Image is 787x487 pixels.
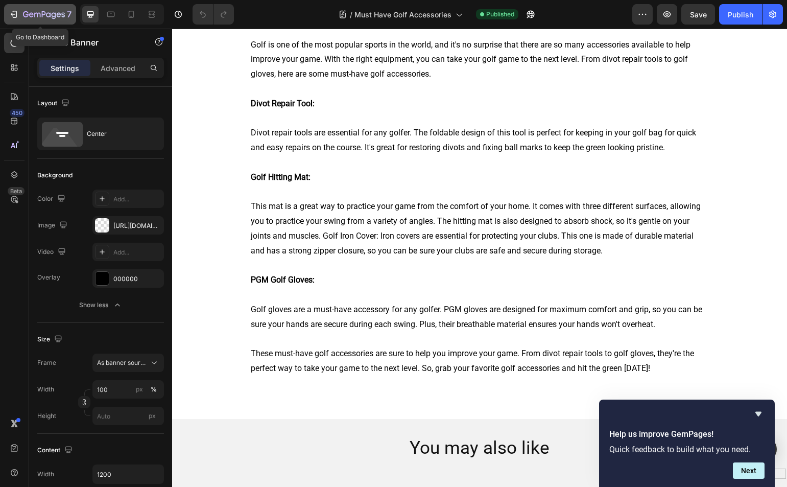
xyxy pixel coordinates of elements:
span: px [149,412,156,420]
div: Overlay [37,273,60,282]
button: Hide survey [752,408,765,420]
div: Help us improve GemPages! [609,408,765,479]
div: Show less [79,300,123,310]
div: px [136,385,143,394]
button: Publish [719,4,762,25]
h2: Help us improve GemPages! [609,428,765,440]
div: 000000 [113,274,161,284]
span: Save [690,10,707,19]
span: As banner source [97,358,147,367]
div: Width [37,470,54,479]
p: Advanced [101,63,135,74]
span: Must Have Golf Accessories [354,9,451,20]
div: Image [37,219,69,233]
button: As banner source [92,354,164,372]
div: Size [37,333,64,346]
span: / [350,9,352,20]
iframe: Design area [172,29,787,487]
button: % [133,383,146,396]
button: Show less [37,296,164,314]
label: Width [37,385,54,394]
div: Video [37,245,68,259]
div: 450 [10,109,25,117]
div: Publish [728,9,753,20]
button: 7 [4,4,76,25]
div: Background [37,171,73,180]
input: px [92,407,164,425]
span: Published [486,10,514,19]
p: Settings [51,63,79,74]
input: px% [92,380,164,399]
label: Height [37,411,56,421]
div: [URL][DOMAIN_NAME] [113,221,161,230]
div: Layout [37,97,71,110]
button: px [148,383,160,396]
div: Color [37,192,67,206]
p: Quick feedback to build what you need. [609,445,765,454]
div: % [151,385,157,394]
div: Add... [113,248,161,257]
button: Save [681,4,715,25]
div: Center [87,122,149,146]
div: Add... [113,195,161,204]
div: Beta [8,187,25,195]
label: Frame [37,358,56,367]
button: Next question [733,462,765,479]
input: Auto [93,465,163,483]
div: Undo/Redo [193,4,234,25]
p: Hero Banner [50,36,136,49]
div: Content [37,444,75,457]
p: 7 [67,8,71,20]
